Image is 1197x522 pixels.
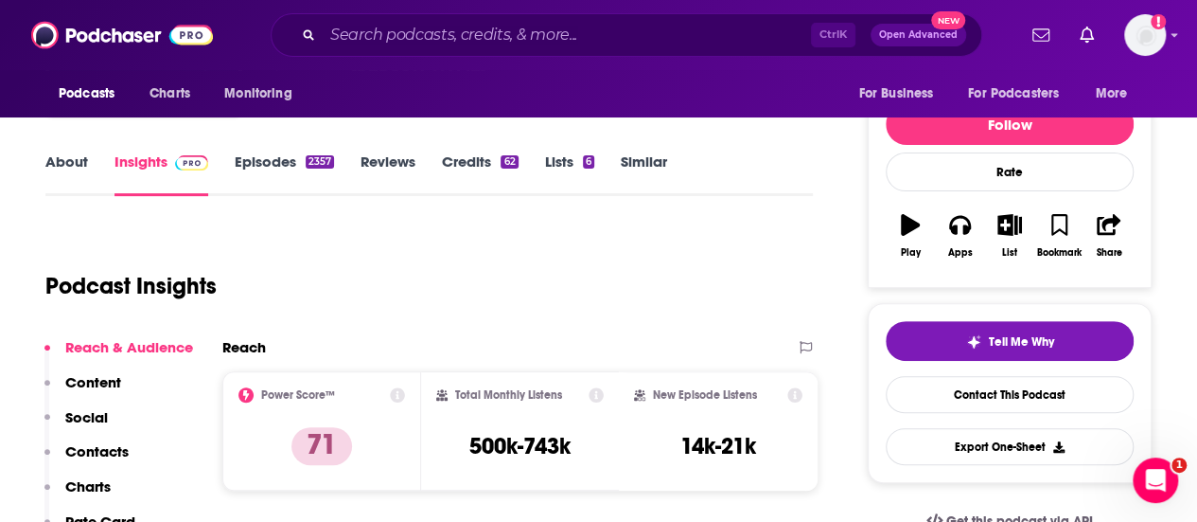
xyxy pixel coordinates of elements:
[653,388,757,402] h2: New Episode Listens
[45,76,139,112] button: open menu
[291,427,352,465] p: 71
[44,408,108,443] button: Social
[469,432,571,460] h3: 500k-743k
[1072,19,1101,51] a: Show notifications dropdown
[114,153,208,196] a: InsightsPodchaser Pro
[1084,202,1134,270] button: Share
[323,20,811,50] input: Search podcasts, credits, & more...
[150,81,190,107] span: Charts
[361,153,415,196] a: Reviews
[455,388,562,402] h2: Total Monthly Listens
[1124,14,1166,56] img: User Profile
[1124,14,1166,56] button: Show profile menu
[271,13,982,57] div: Search podcasts, credits, & more...
[65,442,129,460] p: Contacts
[545,153,594,196] a: Lists6
[44,442,129,477] button: Contacts
[44,373,121,408] button: Content
[65,373,121,391] p: Content
[886,428,1134,465] button: Export One-Sheet
[1002,247,1017,259] div: List
[858,81,933,107] span: For Business
[886,153,1134,191] div: Rate
[65,408,108,426] p: Social
[44,338,193,373] button: Reach & Audience
[175,155,208,171] img: Podchaser Pro
[956,76,1086,112] button: open menu
[59,81,114,107] span: Podcasts
[501,155,518,169] div: 62
[1025,19,1057,51] a: Show notifications dropdown
[1096,81,1128,107] span: More
[44,477,111,513] button: Charts
[948,247,973,259] div: Apps
[306,155,334,169] div: 2357
[871,24,966,46] button: Open AdvancedNew
[261,388,335,402] h2: Power Score™
[680,432,756,460] h3: 14k-21k
[1151,14,1166,29] svg: Add a profile image
[879,30,958,40] span: Open Advanced
[931,11,965,29] span: New
[811,23,855,47] span: Ctrl K
[1096,247,1121,259] div: Share
[1083,76,1152,112] button: open menu
[235,153,334,196] a: Episodes2357
[968,81,1059,107] span: For Podcasters
[1133,458,1178,503] iframe: Intercom live chat
[985,202,1034,270] button: List
[442,153,518,196] a: Credits62
[1171,458,1187,473] span: 1
[966,334,981,350] img: tell me why sparkle
[1037,247,1082,259] div: Bookmark
[886,103,1134,145] button: Follow
[845,76,957,112] button: open menu
[886,202,935,270] button: Play
[45,153,88,196] a: About
[31,17,213,53] img: Podchaser - Follow, Share and Rate Podcasts
[45,272,217,300] h1: Podcast Insights
[886,321,1134,361] button: tell me why sparkleTell Me Why
[1124,14,1166,56] span: Logged in as LBraverman
[1034,202,1083,270] button: Bookmark
[886,376,1134,413] a: Contact This Podcast
[137,76,202,112] a: Charts
[989,334,1054,350] span: Tell Me Why
[621,153,667,196] a: Similar
[224,81,291,107] span: Monitoring
[211,76,316,112] button: open menu
[901,247,921,259] div: Play
[65,338,193,356] p: Reach & Audience
[935,202,984,270] button: Apps
[583,155,594,169] div: 6
[222,338,266,356] h2: Reach
[65,477,111,495] p: Charts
